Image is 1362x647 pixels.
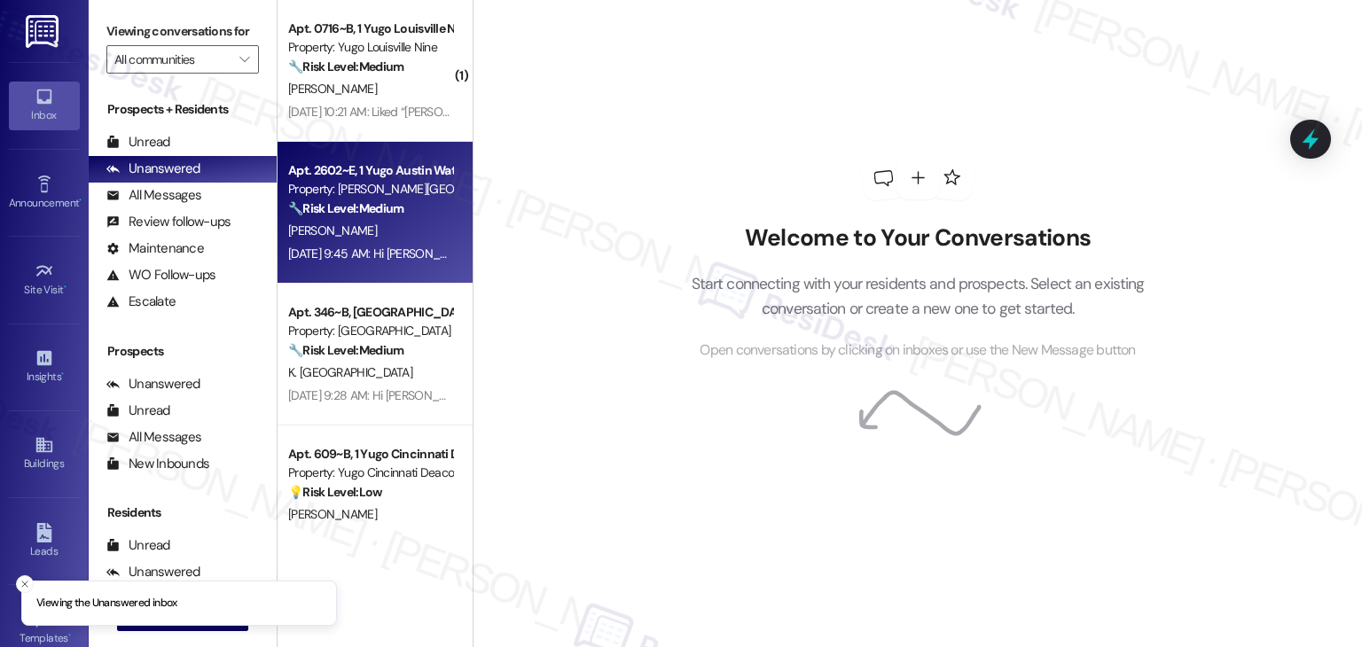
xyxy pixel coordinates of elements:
[36,596,177,612] p: Viewing the Unanswered inbox
[106,536,170,555] div: Unread
[79,194,82,207] span: •
[288,222,377,238] span: [PERSON_NAME]
[288,180,452,199] div: Property: [PERSON_NAME][GEOGRAPHIC_DATA]
[106,401,170,420] div: Unread
[288,161,452,180] div: Apt. 2602~E, 1 Yugo Austin Waterloo
[288,38,452,57] div: Property: Yugo Louisville Nine
[288,303,452,322] div: Apt. 346~B, [GEOGRAPHIC_DATA]
[106,292,176,311] div: Escalate
[106,160,200,178] div: Unanswered
[288,484,382,500] strong: 💡 Risk Level: Low
[9,82,80,129] a: Inbox
[288,81,377,97] span: [PERSON_NAME]
[68,629,71,642] span: •
[664,271,1171,322] p: Start connecting with your residents and prospects. Select an existing conversation or create a n...
[61,368,64,380] span: •
[106,563,200,581] div: Unanswered
[700,339,1135,362] span: Open conversations by clicking on inboxes or use the New Message button
[288,322,452,340] div: Property: [GEOGRAPHIC_DATA]
[106,213,231,231] div: Review follow-ups
[288,445,452,464] div: Apt. 609~B, 1 Yugo Cincinnati Deacon
[26,15,62,48] img: ResiDesk Logo
[106,239,204,258] div: Maintenance
[64,281,67,293] span: •
[288,58,403,74] strong: 🔧 Risk Level: Medium
[288,464,452,482] div: Property: Yugo Cincinnati Deacon
[239,52,249,66] i: 
[288,19,452,38] div: Apt. 0716~B, 1 Yugo Louisville Nine
[89,342,277,361] div: Prospects
[664,224,1171,253] h2: Welcome to Your Conversations
[114,45,231,74] input: All communities
[288,200,403,216] strong: 🔧 Risk Level: Medium
[106,133,170,152] div: Unread
[288,364,412,380] span: K. [GEOGRAPHIC_DATA]
[106,428,201,447] div: All Messages
[288,342,403,358] strong: 🔧 Risk Level: Medium
[106,18,259,45] label: Viewing conversations for
[16,575,34,593] button: Close toast
[9,430,80,478] a: Buildings
[288,506,377,522] span: [PERSON_NAME]
[9,256,80,304] a: Site Visit •
[9,343,80,391] a: Insights •
[89,503,277,522] div: Residents
[106,455,209,473] div: New Inbounds
[106,375,200,394] div: Unanswered
[89,100,277,119] div: Prospects + Residents
[9,518,80,565] a: Leads
[106,266,215,285] div: WO Follow-ups
[106,186,201,205] div: All Messages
